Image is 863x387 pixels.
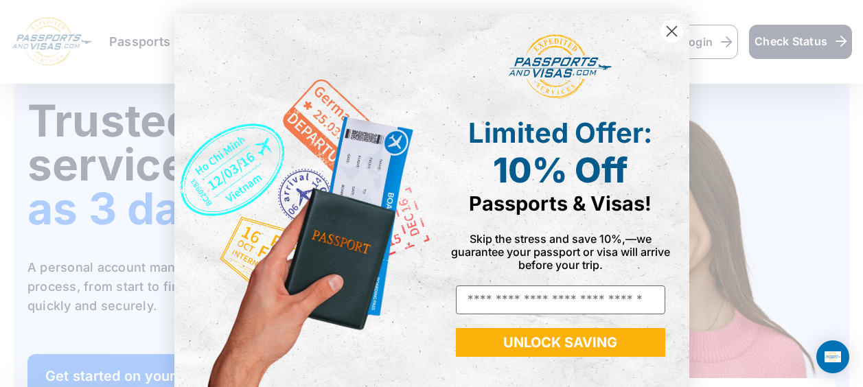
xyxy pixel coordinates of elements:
[493,150,628,191] span: 10% Off
[451,232,670,272] span: Skip the stress and save 10%,—we guarantee your passport or visa will arrive before your trip.
[816,340,849,373] div: Open Intercom Messenger
[468,116,652,150] span: Limited Offer:
[660,19,684,43] button: Close dialog
[469,191,652,215] span: Passports & Visas!
[456,328,665,357] button: UNLOCK SAVING
[509,34,612,99] img: passports and visas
